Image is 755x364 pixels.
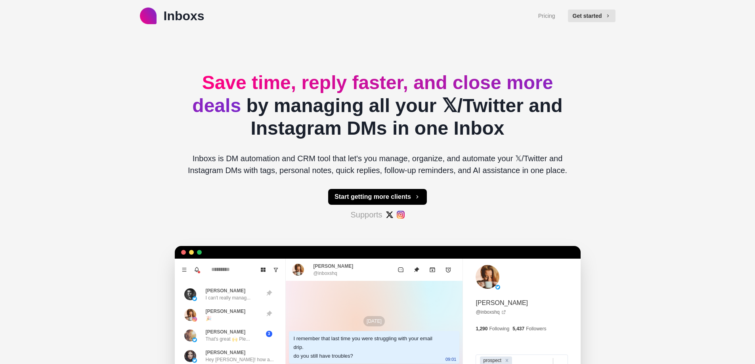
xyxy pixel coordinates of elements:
[568,10,615,22] button: Get started
[192,72,553,116] span: Save time, reply faster, and close more deals
[495,285,500,290] img: picture
[476,309,506,316] a: @inboxshq
[386,211,394,219] img: #
[184,330,196,341] img: picture
[538,12,555,20] a: Pricing
[526,325,546,332] p: Followers
[328,189,427,205] button: Start getting more clients
[184,350,196,362] img: picture
[164,6,205,25] p: Inboxs
[178,263,191,276] button: Menu
[257,263,270,276] button: Board View
[292,264,304,276] img: picture
[393,262,409,278] button: Mark as unread
[206,328,246,335] p: [PERSON_NAME]
[476,298,528,308] p: [PERSON_NAME]
[140,8,157,24] img: logo
[184,288,196,300] img: picture
[440,262,456,278] button: Add reminder
[476,325,487,332] p: 1,290
[313,270,337,277] p: @inboxshq
[512,325,524,332] p: 5,437
[192,358,197,363] img: picture
[192,317,197,322] img: picture
[140,6,205,25] a: logoInboxs
[181,152,574,176] p: Inboxs is DM automation and CRM tool that let's you manage, organize, and automate your 𝕏/Twitter...
[350,209,382,221] p: Supports
[270,263,282,276] button: Show unread conversations
[363,316,385,326] p: [DATE]
[206,335,250,343] p: That's great 🙌 Ple...
[206,315,212,322] p: 🎉
[206,356,274,363] p: Hey [PERSON_NAME]! how a...
[313,263,354,270] p: [PERSON_NAME]
[184,309,196,321] img: picture
[294,334,442,360] div: I remember that last time you were struggling with your email drip. do you still have troubles?
[191,263,203,276] button: Notifications
[409,262,424,278] button: Unpin
[424,262,440,278] button: Archive
[192,337,197,342] img: picture
[206,294,251,301] p: I can't really manag...
[489,325,509,332] p: Following
[266,331,272,337] span: 3
[445,355,457,364] p: 09:01
[476,265,499,289] img: picture
[397,211,405,219] img: #
[192,296,197,301] img: picture
[206,308,246,315] p: [PERSON_NAME]
[206,349,246,356] p: [PERSON_NAME]
[206,287,246,294] p: [PERSON_NAME]
[181,71,574,140] h2: by managing all your 𝕏/Twitter and Instagram DMs in one Inbox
